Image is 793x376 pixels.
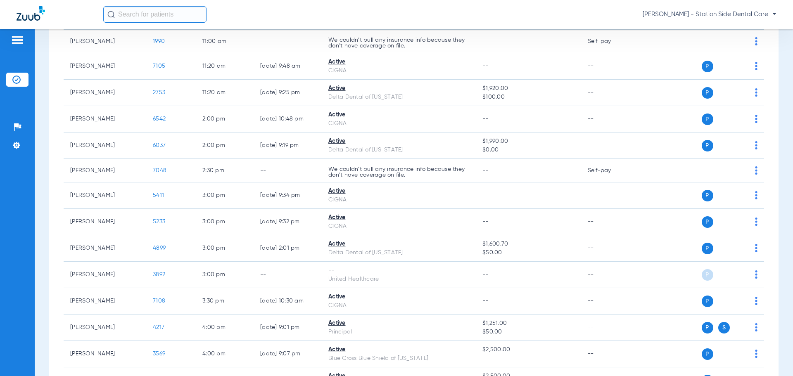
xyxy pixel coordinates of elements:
[254,132,322,159] td: [DATE] 9:19 PM
[328,119,469,128] div: CIGNA
[254,262,322,288] td: --
[328,354,469,363] div: Blue Cross Blue Shield of [US_STATE]
[254,106,322,132] td: [DATE] 10:48 PM
[482,345,574,354] span: $2,500.00
[196,209,254,235] td: 3:00 PM
[482,93,574,102] span: $100.00
[702,322,713,333] span: P
[482,319,574,328] span: $1,251.00
[153,116,166,122] span: 6542
[702,61,713,72] span: P
[328,58,469,66] div: Active
[702,190,713,201] span: P
[328,146,469,154] div: Delta Dental of [US_STATE]
[702,87,713,99] span: P
[64,235,146,262] td: [PERSON_NAME]
[64,132,146,159] td: [PERSON_NAME]
[196,106,254,132] td: 2:00 PM
[702,140,713,151] span: P
[64,262,146,288] td: [PERSON_NAME]
[64,106,146,132] td: [PERSON_NAME]
[482,328,574,336] span: $50.00
[196,132,254,159] td: 2:00 PM
[581,315,637,341] td: --
[482,240,574,248] span: $1,600.70
[755,115,757,123] img: group-dot-blue.svg
[103,6,207,23] input: Search for patients
[196,159,254,182] td: 2:30 PM
[64,341,146,367] td: [PERSON_NAME]
[196,235,254,262] td: 3:00 PM
[153,90,165,95] span: 2753
[254,209,322,235] td: [DATE] 9:32 PM
[328,222,469,231] div: CIGNA
[254,80,322,106] td: [DATE] 9:25 PM
[328,266,469,275] div: --
[755,88,757,97] img: group-dot-blue.svg
[755,218,757,226] img: group-dot-blue.svg
[581,30,637,53] td: Self-pay
[581,53,637,80] td: --
[64,182,146,209] td: [PERSON_NAME]
[328,166,469,178] p: We couldn’t pull any insurance info because they don’t have coverage on file.
[153,142,166,148] span: 6037
[328,37,469,49] p: We couldn’t pull any insurance info because they don’t have coverage on file.
[254,341,322,367] td: [DATE] 9:07 PM
[328,137,469,146] div: Active
[196,53,254,80] td: 11:20 AM
[328,93,469,102] div: Delta Dental of [US_STATE]
[64,288,146,315] td: [PERSON_NAME]
[581,341,637,367] td: --
[153,38,165,44] span: 1990
[755,350,757,358] img: group-dot-blue.svg
[482,354,574,363] span: --
[107,11,115,18] img: Search Icon
[755,141,757,149] img: group-dot-blue.svg
[581,106,637,132] td: --
[328,293,469,301] div: Active
[581,209,637,235] td: --
[482,137,574,146] span: $1,990.00
[196,341,254,367] td: 4:00 PM
[755,270,757,279] img: group-dot-blue.svg
[328,196,469,204] div: CIGNA
[702,243,713,254] span: P
[482,116,489,122] span: --
[328,66,469,75] div: CIGNA
[482,146,574,154] span: $0.00
[196,262,254,288] td: 3:00 PM
[328,248,469,257] div: Delta Dental of [US_STATE]
[482,219,489,225] span: --
[702,216,713,228] span: P
[196,80,254,106] td: 11:20 AM
[153,245,166,251] span: 4899
[153,272,165,277] span: 3892
[581,132,637,159] td: --
[153,192,164,198] span: 5411
[196,315,254,341] td: 4:00 PM
[581,182,637,209] td: --
[702,114,713,125] span: P
[718,322,730,333] span: S
[581,80,637,106] td: --
[581,262,637,288] td: --
[153,298,165,304] span: 7108
[328,319,469,328] div: Active
[328,111,469,119] div: Active
[254,159,322,182] td: --
[153,351,165,357] span: 3569
[482,38,489,44] span: --
[328,275,469,284] div: United Healthcare
[581,159,637,182] td: Self-pay
[196,182,254,209] td: 3:00 PM
[254,182,322,209] td: [DATE] 9:34 PM
[328,328,469,336] div: Principal
[196,30,254,53] td: 11:00 AM
[328,240,469,248] div: Active
[64,53,146,80] td: [PERSON_NAME]
[328,84,469,93] div: Active
[328,301,469,310] div: CIGNA
[581,235,637,262] td: --
[64,30,146,53] td: [PERSON_NAME]
[64,80,146,106] td: [PERSON_NAME]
